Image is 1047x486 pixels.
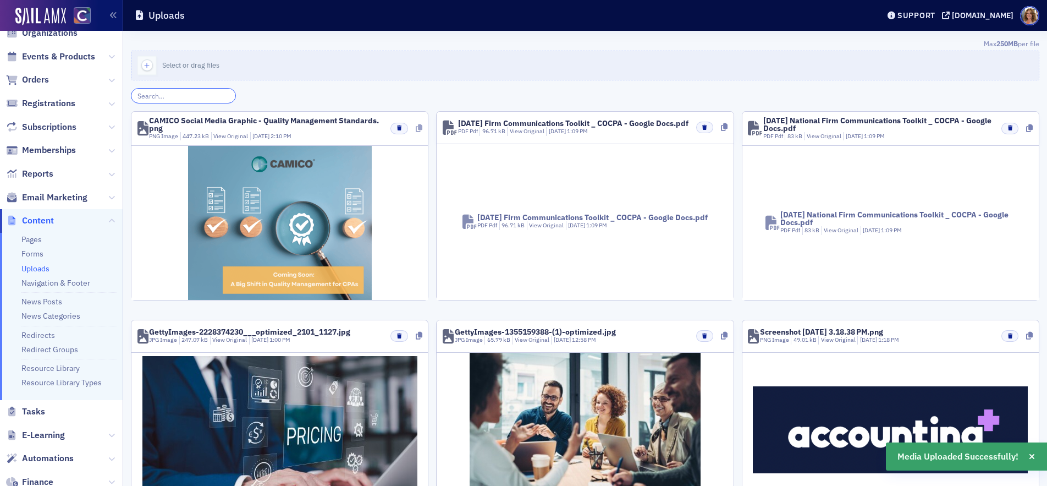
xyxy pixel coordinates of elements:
[22,144,76,156] span: Memberships
[455,328,616,336] div: GettyImages-1355159388-(1)-optimized.jpg
[515,336,549,343] a: View Original
[21,311,80,321] a: News Categories
[458,127,478,136] div: PDF Pdf
[131,39,1039,51] div: Max per file
[6,168,53,180] a: Reports
[21,297,62,307] a: News Posts
[22,97,75,110] span: Registrations
[131,88,236,103] input: Search…
[269,336,290,343] span: 1:00 PM
[22,121,76,133] span: Subscriptions
[860,336,878,343] span: [DATE]
[863,226,881,234] span: [DATE]
[6,429,65,441] a: E-Learning
[149,117,383,132] div: CAMICO Social Media Graphic - Quality Management Standards.png
[760,328,883,336] div: Screenshot [DATE] 3.18.38 PM.png
[510,127,544,135] a: View Original
[846,132,864,140] span: [DATE]
[480,127,505,136] div: 96.71 kB
[148,9,185,22] h1: Uploads
[22,168,53,180] span: Reports
[149,132,178,141] div: PNG Image
[6,452,74,465] a: Automations
[21,234,42,244] a: Pages
[22,429,65,441] span: E-Learning
[21,278,90,288] a: Navigation & Footer
[15,8,66,25] img: SailAMX
[477,221,497,230] div: PDF Pdf
[458,119,688,127] div: [DATE] Firm Communications Toolkit _ COCPA - Google Docs.pdf
[554,336,572,343] span: [DATE]
[22,51,95,63] span: Events & Products
[21,330,55,340] a: Redirects
[74,7,91,24] img: SailAMX
[179,336,208,345] div: 247.07 kB
[21,249,43,259] a: Forms
[760,336,789,345] div: PNG Image
[21,378,102,387] a: Resource Library Types
[567,127,588,135] span: 1:09 PM
[252,132,271,140] span: [DATE]
[586,221,607,229] span: 1:09 PM
[824,226,858,234] a: View Original
[212,336,247,343] a: View Original
[180,132,210,141] div: 447.23 kB
[881,226,902,234] span: 1:09 PM
[21,363,80,373] a: Resource Library
[529,221,564,229] a: View Original
[66,7,91,26] a: View Homepage
[807,132,841,140] a: View Original
[864,132,885,140] span: 1:09 PM
[6,121,76,133] a: Subscriptions
[568,221,586,229] span: [DATE]
[785,132,802,141] div: 83 kB
[6,74,49,86] a: Orders
[22,406,45,418] span: Tasks
[952,10,1013,20] div: [DOMAIN_NAME]
[131,51,1039,80] button: Select or drag files
[22,74,49,86] span: Orders
[6,144,76,156] a: Memberships
[6,27,78,39] a: Organizations
[802,226,820,235] div: 83 kB
[149,336,177,345] div: JPG Image
[6,192,87,204] a: Email Marketing
[21,264,49,274] a: Uploads
[897,450,1018,463] span: Media Uploaded Successfully!
[6,215,54,227] a: Content
[22,215,54,227] span: Content
[484,336,510,345] div: 65.79 kB
[499,221,525,230] div: 96.71 kB
[251,336,269,343] span: [DATE]
[763,132,783,141] div: PDF Pdf
[22,192,87,204] span: Email Marketing
[21,345,78,354] a: Redirect Groups
[763,117,994,132] div: [DATE] National Firm Communications Toolkit _ COCPA - Google Docs.pdf
[6,406,45,418] a: Tasks
[942,12,1017,19] button: [DOMAIN_NAME]
[791,336,817,345] div: 49.01 kB
[22,452,74,465] span: Automations
[572,336,596,343] span: 12:58 PM
[6,97,75,110] a: Registrations
[22,27,78,39] span: Organizations
[780,211,1016,226] div: [DATE] National Firm Communications Toolkit _ COCPA - Google Docs.pdf
[1020,6,1039,25] span: Profile
[821,336,856,343] a: View Original
[6,51,95,63] a: Events & Products
[162,61,219,69] span: Select or drag files
[149,328,350,336] div: GettyImages-2228374230___optimized_2101_1127.jpg
[213,132,248,140] a: View Original
[897,10,935,20] div: Support
[780,226,800,235] div: PDF Pdf
[878,336,899,343] span: 1:18 PM
[549,127,567,135] span: [DATE]
[455,336,483,345] div: JPG Image
[996,39,1018,48] span: 250MB
[477,214,708,221] div: [DATE] Firm Communications Toolkit _ COCPA - Google Docs.pdf
[271,132,291,140] span: 2:10 PM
